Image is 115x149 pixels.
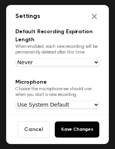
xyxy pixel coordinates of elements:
p: When enabled, each new recording will be permanently deleted after this time. [15,44,100,55]
button: Save Changes [54,121,100,138]
h2: Settings [15,12,40,21]
p: Choose the microphone we should use when you start a new recording. [15,86,100,98]
h3: Default Recording Expiration Length [15,28,100,44]
button: Close settings [89,11,100,22]
button: Cancel [18,121,50,138]
h3: Microphone [15,78,100,86]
